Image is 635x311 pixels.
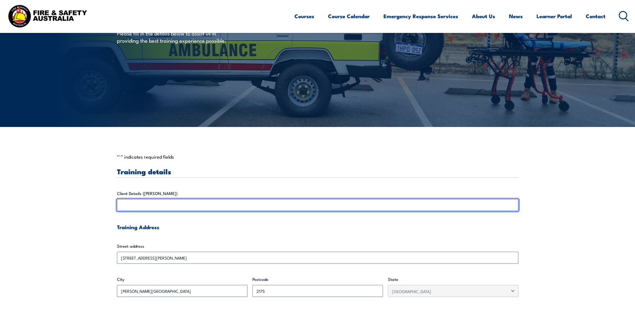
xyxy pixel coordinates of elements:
h3: Training details [117,168,518,175]
label: State [388,276,518,282]
p: " " indicates required fields [117,154,518,160]
label: Client Details ([PERSON_NAME]) [117,190,518,197]
p: Please fill in the details below to assist us in providing the best training experience possible. [117,29,231,44]
a: Learner Portal [537,8,572,24]
a: About Us [472,8,495,24]
a: Course Calendar [328,8,370,24]
label: Postcode [252,276,383,282]
a: Contact [586,8,606,24]
a: News [509,8,523,24]
label: Street address [117,243,518,249]
label: City [117,276,247,282]
a: Courses [294,8,314,24]
h4: Training Address [117,224,518,230]
a: Emergency Response Services [384,8,458,24]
